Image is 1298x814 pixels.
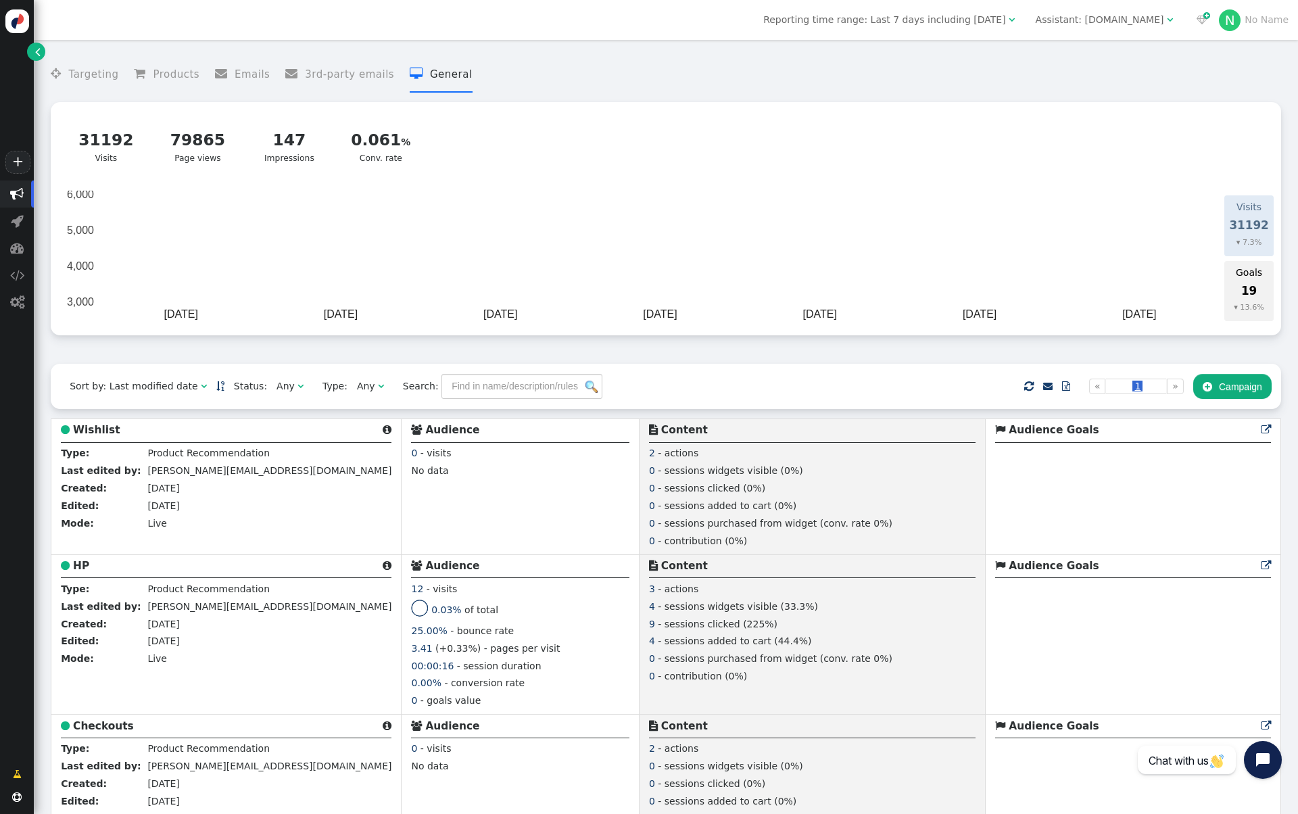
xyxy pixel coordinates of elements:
[147,619,179,629] span: [DATE]
[64,120,147,173] a: 31192Visits
[1132,381,1143,391] span: 1
[411,625,447,636] span: 25.00%
[420,743,452,754] span: - visits
[51,68,68,80] span: 
[147,601,391,612] span: [PERSON_NAME][EMAIL_ADDRESS][DOMAIN_NAME]
[61,778,107,789] b: Created:
[658,535,747,546] span: - contribution (0%)
[658,619,777,629] span: - sessions clicked (225%)
[164,128,231,165] div: Page views
[61,721,70,731] span: 
[661,560,708,572] b: Content
[61,619,107,629] b: Created:
[11,214,24,228] span: 
[1203,381,1212,392] span: 
[658,636,811,646] span: - sessions added to cart (44.4%)
[411,583,423,594] span: 12
[215,57,270,93] li: Emails
[995,560,1005,571] span: 
[464,604,498,615] span: of total
[649,601,655,612] span: 4
[147,796,179,807] span: [DATE]
[803,308,837,320] text: [DATE]
[411,425,422,435] span: 
[61,653,94,664] b: Mode:
[450,625,514,636] span: - bounce rate
[5,9,29,33] img: logo-icon.svg
[35,45,41,59] span: 
[216,381,224,391] a: 
[1009,15,1015,24] span: 
[383,425,391,435] span: 
[147,761,391,771] span: [PERSON_NAME][EMAIL_ADDRESS][DOMAIN_NAME]
[164,128,231,152] div: 79865
[411,560,422,571] span: 
[13,767,22,782] span: 
[61,761,141,771] b: Last edited by:
[347,128,414,165] div: Conv. rate
[1043,381,1053,391] a: 
[444,677,525,688] span: - conversion rate
[658,778,765,789] span: - sessions clicked (0%)
[483,308,517,320] text: [DATE]
[649,671,655,681] span: 0
[425,560,479,572] b: Audience
[216,381,224,391] span: Sorted in descending order
[1241,284,1257,297] span: 19
[147,448,270,458] span: Product Recommendation
[411,677,441,688] span: 0.00%
[658,483,765,494] span: - sessions clicked (0%)
[649,653,655,664] span: 0
[1193,374,1272,398] button: Campaign
[649,425,658,435] span: 
[658,601,818,612] span: - sessions widgets visible (33.3%)
[649,535,655,546] span: 0
[457,661,542,671] span: - session duration
[411,695,417,706] span: 0
[147,500,179,511] span: [DATE]
[425,720,479,732] b: Audience
[378,381,384,391] span: 
[649,619,655,629] span: 9
[1167,379,1184,394] a: »
[147,778,179,789] span: [DATE]
[67,296,94,308] text: 3,000
[1122,308,1156,320] text: [DATE]
[61,601,141,612] b: Last edited by:
[61,560,70,571] span: 
[67,260,94,272] text: 4,000
[134,68,153,80] span: 
[215,68,235,80] span: 
[411,743,417,754] span: 0
[649,448,655,458] span: 2
[60,191,1220,326] svg: A chart.
[649,500,655,511] span: 0
[420,448,452,458] span: - visits
[1062,381,1070,391] span: 
[649,636,655,646] span: 4
[383,560,391,571] span: 
[1053,374,1080,398] a: 
[5,151,30,174] a: +
[1229,218,1268,232] span: 31192
[61,483,107,494] b: Created:
[649,761,655,771] span: 0
[1228,265,1269,281] td: Goals
[51,57,118,93] li: Targeting
[347,128,414,152] div: 0.061
[3,762,31,786] a: 
[147,583,270,594] span: Product Recommendation
[10,241,24,255] span: 
[658,743,698,754] span: - actions
[649,583,655,594] span: 3
[256,128,323,152] div: 147
[1228,199,1269,215] td: Visits
[61,425,70,435] span: 
[256,128,323,165] div: Impressions
[134,57,199,93] li: Products
[147,743,270,754] span: Product Recommendation
[658,448,698,458] span: - actions
[12,792,22,802] span: 
[1167,15,1173,24] span: 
